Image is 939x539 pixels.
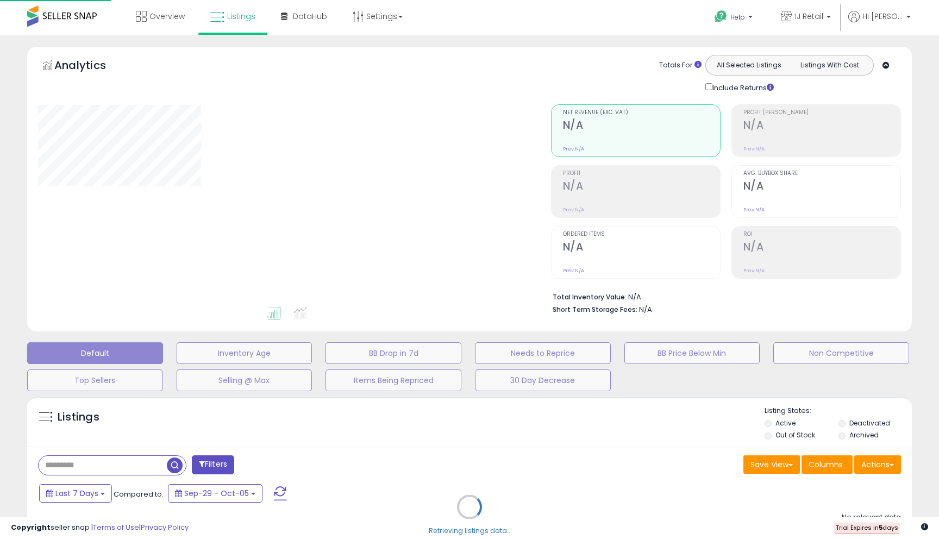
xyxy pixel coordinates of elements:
[743,267,765,274] small: Prev: N/A
[563,171,720,177] span: Profit
[639,304,652,315] span: N/A
[862,11,903,22] span: Hi [PERSON_NAME]
[177,342,312,364] button: Inventory Age
[563,119,720,134] h2: N/A
[563,206,584,213] small: Prev: N/A
[563,146,584,152] small: Prev: N/A
[706,2,763,35] a: Help
[227,11,255,22] span: Listings
[563,241,720,255] h2: N/A
[795,11,823,22] span: IJ Retail
[293,11,327,22] span: DataHub
[475,342,611,364] button: Needs to Reprice
[773,342,909,364] button: Non Competitive
[563,231,720,237] span: Ordered Items
[743,241,900,255] h2: N/A
[743,119,900,134] h2: N/A
[553,290,893,303] li: N/A
[177,369,312,391] button: Selling @ Max
[429,526,510,536] div: Retrieving listings data..
[325,342,461,364] button: BB Drop in 7d
[563,267,584,274] small: Prev: N/A
[149,11,185,22] span: Overview
[563,110,720,116] span: Net Revenue (Exc. VAT)
[27,342,163,364] button: Default
[563,180,720,195] h2: N/A
[11,523,189,533] div: seller snap | |
[743,146,765,152] small: Prev: N/A
[11,522,51,532] strong: Copyright
[730,12,745,22] span: Help
[789,58,870,72] button: Listings With Cost
[714,10,728,23] i: Get Help
[743,206,765,213] small: Prev: N/A
[54,58,127,76] h5: Analytics
[553,305,637,314] b: Short Term Storage Fees:
[659,60,702,71] div: Totals For
[27,369,163,391] button: Top Sellers
[553,292,627,302] b: Total Inventory Value:
[743,171,900,177] span: Avg. Buybox Share
[475,369,611,391] button: 30 Day Decrease
[624,342,760,364] button: BB Price Below Min
[325,369,461,391] button: Items Being Repriced
[848,11,911,35] a: Hi [PERSON_NAME]
[709,58,790,72] button: All Selected Listings
[697,81,787,93] div: Include Returns
[743,231,900,237] span: ROI
[743,110,900,116] span: Profit [PERSON_NAME]
[743,180,900,195] h2: N/A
